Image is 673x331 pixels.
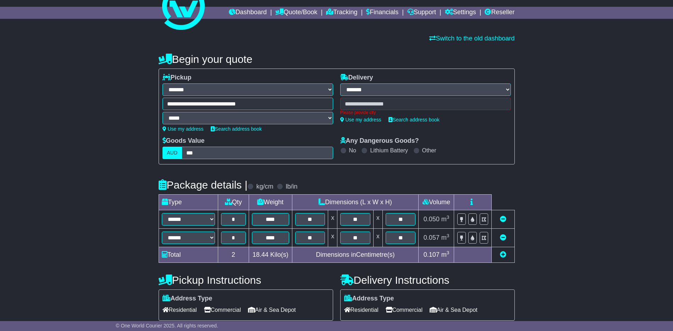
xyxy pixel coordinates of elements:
label: No [349,147,356,154]
td: x [328,210,337,229]
td: Type [159,195,218,210]
label: Address Type [162,295,213,303]
td: Qty [218,195,249,210]
h4: Delivery Instructions [340,274,515,286]
span: Commercial [386,304,423,315]
label: Delivery [340,74,373,82]
a: Settings [445,7,476,19]
a: Reseller [485,7,514,19]
span: m [441,216,449,223]
a: Remove this item [500,216,506,223]
a: Remove this item [500,234,506,241]
span: 18.44 [253,251,269,258]
span: © One World Courier 2025. All rights reserved. [116,323,218,329]
td: Kilo(s) [249,247,292,263]
span: Commercial [204,304,241,315]
td: x [373,229,382,247]
span: m [441,234,449,241]
sup: 3 [447,215,449,220]
td: Total [159,247,218,263]
h4: Begin your quote [159,53,515,65]
a: Use my address [162,126,204,132]
span: Air & Sea Depot [430,304,478,315]
span: 0.107 [424,251,440,258]
span: Residential [344,304,379,315]
a: Use my address [340,117,381,123]
td: Dimensions in Centimetre(s) [292,247,419,263]
span: Residential [162,304,197,315]
td: Weight [249,195,292,210]
span: 0.050 [424,216,440,223]
td: Volume [419,195,454,210]
label: Pickup [162,74,192,82]
label: kg/cm [256,183,273,191]
td: x [373,210,382,229]
td: 2 [218,247,249,263]
a: Search address book [388,117,440,123]
a: Quote/Book [275,7,317,19]
td: x [328,229,337,247]
a: Switch to the old dashboard [429,35,514,42]
a: Tracking [326,7,357,19]
a: Search address book [211,126,262,132]
span: m [441,251,449,258]
label: AUD [162,147,182,159]
td: Dimensions (L x W x H) [292,195,419,210]
sup: 3 [447,233,449,238]
span: Air & Sea Depot [248,304,296,315]
a: Financials [366,7,398,19]
a: Support [407,7,436,19]
a: Add new item [500,251,506,258]
label: Any Dangerous Goods? [340,137,419,145]
label: Address Type [344,295,394,303]
label: Other [422,147,436,154]
h4: Pickup Instructions [159,274,333,286]
sup: 3 [447,250,449,255]
span: 0.057 [424,234,440,241]
div: Please provide city [340,110,511,115]
label: Goods Value [162,137,205,145]
label: lb/in [286,183,297,191]
h4: Package details | [159,179,248,191]
label: Lithium Battery [370,147,408,154]
a: Dashboard [229,7,267,19]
